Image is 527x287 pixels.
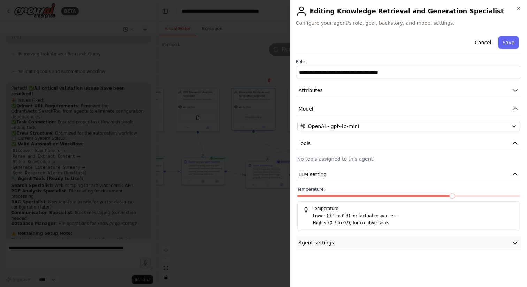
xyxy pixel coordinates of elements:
[297,187,325,192] span: Temperature:
[313,213,514,220] p: Lower (0.1 to 0.3) for factual responses.
[297,156,520,163] p: No tools assigned to this agent.
[296,20,521,27] span: Configure your agent's role, goal, backstory, and model settings.
[296,84,521,97] button: Attributes
[296,6,521,17] h2: Editing Knowledge Retrieval and Generation Specialist
[299,105,313,112] span: Model
[296,137,521,150] button: Tools
[498,36,519,49] button: Save
[296,236,521,249] button: Agent settings
[308,123,359,130] span: OpenAI - gpt-4o-mini
[296,59,521,65] label: Role
[299,239,334,246] span: Agent settings
[299,171,327,178] span: LLM setting
[296,168,521,181] button: LLM setting
[299,87,323,94] span: Attributes
[303,206,514,211] h5: Temperature
[313,220,514,227] p: Higher (0.7 to 0.9) for creative tasks.
[297,121,520,131] button: OpenAI - gpt-4o-mini
[299,140,311,147] span: Tools
[471,36,495,49] button: Cancel
[296,103,521,115] button: Model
